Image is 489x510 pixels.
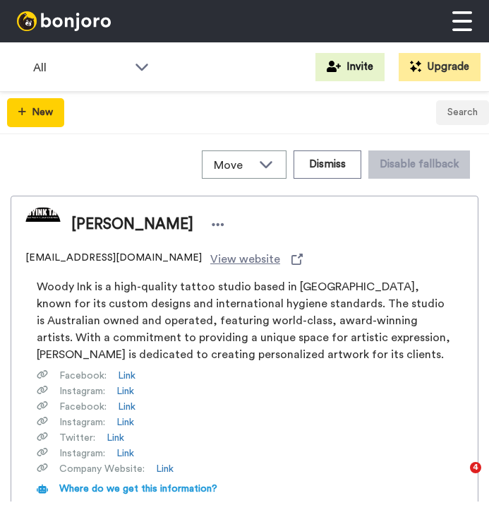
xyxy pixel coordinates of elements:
span: 4 [470,462,481,473]
button: Search [436,100,489,126]
span: Instagram : [59,415,105,429]
a: Link [116,415,134,429]
span: All [33,59,128,76]
span: [PERSON_NAME] [71,214,193,235]
a: Link [118,400,135,414]
span: Instagram : [59,446,105,461]
span: Facebook : [59,400,107,414]
span: Woody Ink is a high-quality tattoo studio based in [GEOGRAPHIC_DATA], known for its custom design... [37,278,452,363]
span: Where do we get this information? [59,484,217,494]
span: [EMAIL_ADDRESS][DOMAIN_NAME] [25,251,202,268]
span: Facebook : [59,369,107,383]
button: Disable fallback [368,150,470,179]
a: Link [116,384,134,398]
a: Link [118,369,135,383]
button: Invite [315,53,385,81]
span: View website [210,251,280,268]
a: Link [107,431,124,445]
button: New [7,98,64,127]
iframe: Intercom live chat [441,462,475,496]
span: Instagram : [59,384,105,398]
span: Move [214,157,252,174]
span: Twitter : [59,431,95,445]
a: Link [116,446,134,461]
img: bj-logo-header-white.svg [17,11,111,31]
img: Image of Stephen Wood [25,207,61,242]
a: Link [156,462,174,476]
button: Upgrade [399,53,481,81]
button: Dismiss [294,150,361,179]
a: View website [210,251,303,268]
span: Company Website : [59,462,145,476]
img: menu-white.svg [452,11,472,31]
